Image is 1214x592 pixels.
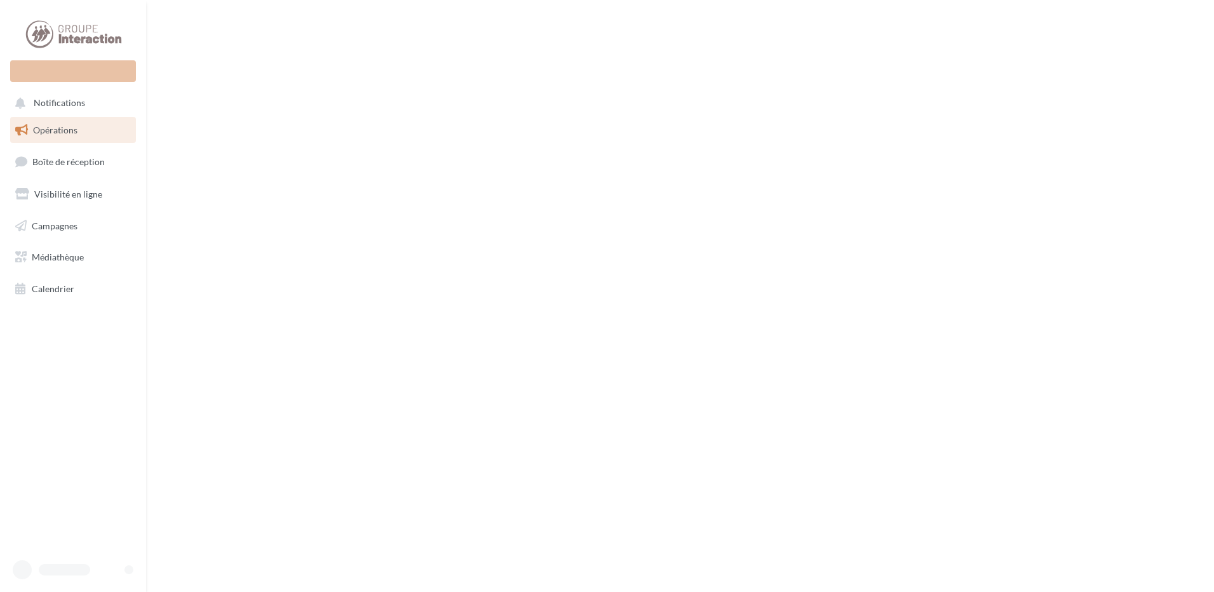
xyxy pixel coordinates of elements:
[34,98,85,109] span: Notifications
[34,189,102,199] span: Visibilité en ligne
[8,276,138,302] a: Calendrier
[8,213,138,239] a: Campagnes
[8,148,138,175] a: Boîte de réception
[32,220,77,231] span: Campagnes
[8,244,138,271] a: Médiathèque
[8,181,138,208] a: Visibilité en ligne
[33,124,77,135] span: Opérations
[10,60,136,82] div: Nouvelle campagne
[8,117,138,144] a: Opérations
[32,252,84,262] span: Médiathèque
[32,283,74,294] span: Calendrier
[32,156,105,167] span: Boîte de réception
